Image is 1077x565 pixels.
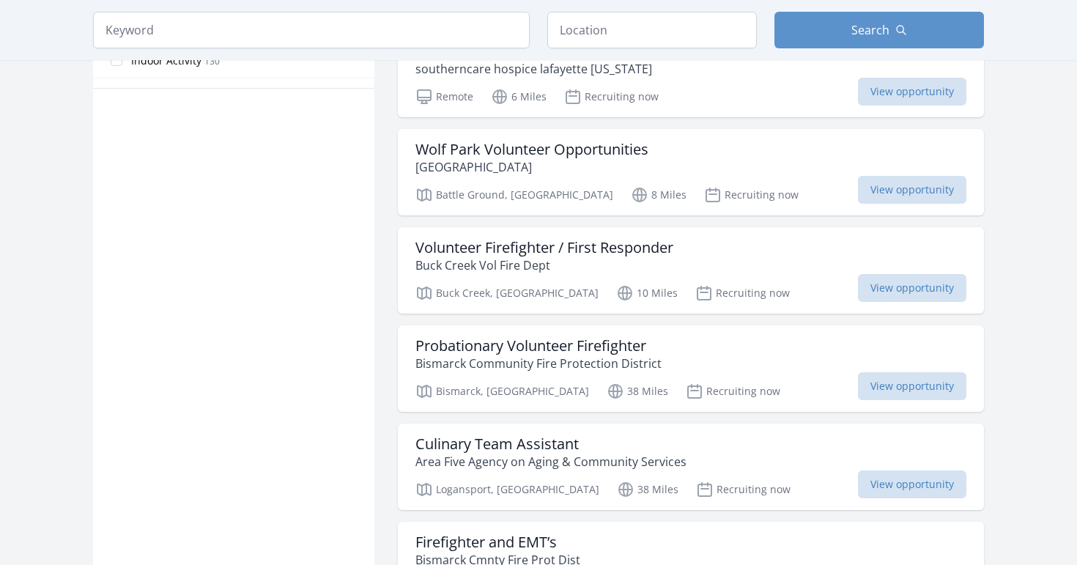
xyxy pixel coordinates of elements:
[415,435,686,453] h3: Culinary Team Assistant
[398,31,984,117] a: Hospice Volunteer southerncare hospice lafayette [US_STATE] Remote 6 Miles Recruiting now View op...
[204,55,220,67] span: 130
[858,274,966,302] span: View opportunity
[398,129,984,215] a: Wolf Park Volunteer Opportunities [GEOGRAPHIC_DATA] Battle Ground, [GEOGRAPHIC_DATA] 8 Miles Recr...
[607,383,668,400] p: 38 Miles
[491,88,547,106] p: 6 Miles
[415,158,648,176] p: [GEOGRAPHIC_DATA]
[415,355,662,372] p: Bismarck Community Fire Protection District
[774,12,984,48] button: Search
[695,284,790,302] p: Recruiting now
[631,186,686,204] p: 8 Miles
[415,453,686,470] p: Area Five Agency on Aging & Community Services
[111,54,122,66] input: Indoor Activity 130
[415,481,599,498] p: Logansport, [GEOGRAPHIC_DATA]
[93,12,530,48] input: Keyword
[858,470,966,498] span: View opportunity
[858,176,966,204] span: View opportunity
[415,284,599,302] p: Buck Creek, [GEOGRAPHIC_DATA]
[415,141,648,158] h3: Wolf Park Volunteer Opportunities
[415,256,673,274] p: Buck Creek Vol Fire Dept
[415,88,473,106] p: Remote
[415,533,580,551] h3: Firefighter and EMT’s
[415,383,589,400] p: Bismarck, [GEOGRAPHIC_DATA]
[398,227,984,314] a: Volunteer Firefighter / First Responder Buck Creek Vol Fire Dept Buck Creek, [GEOGRAPHIC_DATA] 10...
[858,372,966,400] span: View opportunity
[858,78,966,106] span: View opportunity
[398,424,984,510] a: Culinary Team Assistant Area Five Agency on Aging & Community Services Logansport, [GEOGRAPHIC_DA...
[851,21,889,39] span: Search
[704,186,799,204] p: Recruiting now
[415,239,673,256] h3: Volunteer Firefighter / First Responder
[398,325,984,412] a: Probationary Volunteer Firefighter Bismarck Community Fire Protection District Bismarck, [GEOGRAP...
[415,337,662,355] h3: Probationary Volunteer Firefighter
[131,53,201,68] span: Indoor Activity
[415,186,613,204] p: Battle Ground, [GEOGRAPHIC_DATA]
[617,481,678,498] p: 38 Miles
[547,12,757,48] input: Location
[564,88,659,106] p: Recruiting now
[686,383,780,400] p: Recruiting now
[616,284,678,302] p: 10 Miles
[696,481,791,498] p: Recruiting now
[415,60,652,78] p: southerncare hospice lafayette [US_STATE]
